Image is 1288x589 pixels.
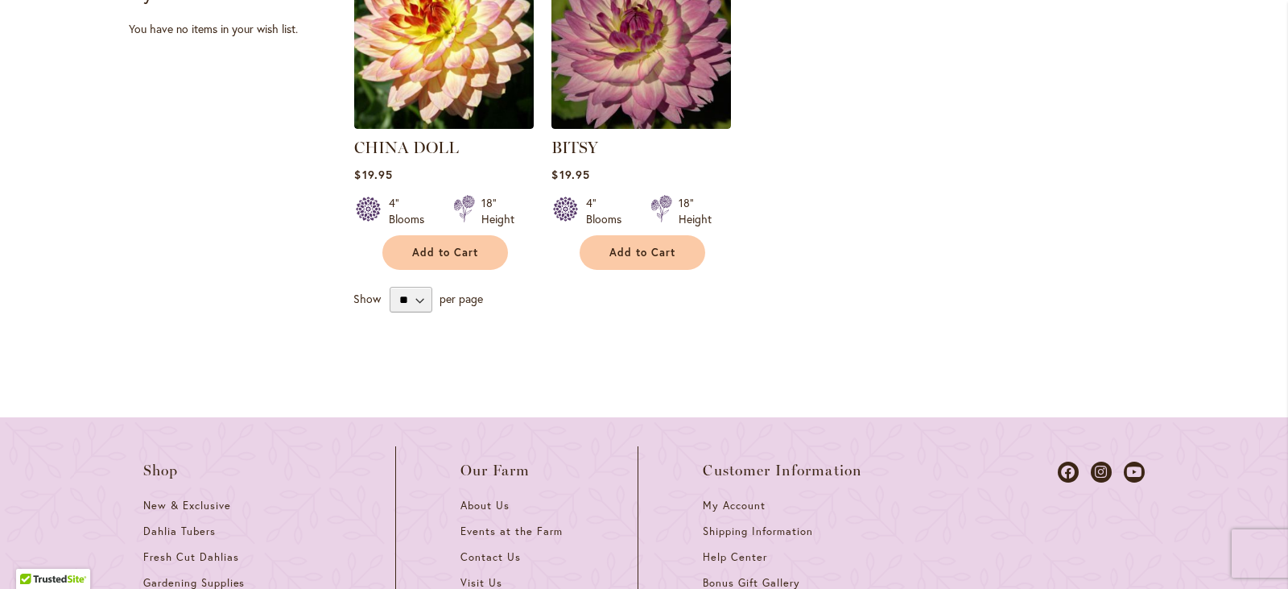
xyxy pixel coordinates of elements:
div: You have no items in your wish list. [129,21,344,37]
span: Shipping Information [703,525,812,538]
span: $19.95 [354,167,392,182]
span: Add to Cart [412,246,478,259]
a: CHINA DOLL [354,117,534,132]
span: Shop [143,462,179,479]
span: My Account [703,499,766,512]
button: Add to Cart [580,235,705,270]
span: Show [353,291,381,306]
span: Customer Information [703,462,862,479]
span: Events at the Farm [460,525,562,538]
span: About Us [460,499,510,512]
button: Add to Cart [382,235,508,270]
span: Fresh Cut Dahlias [143,550,239,564]
span: Help Center [703,550,767,564]
iframe: Launch Accessibility Center [12,532,57,577]
div: 4" Blooms [586,195,631,227]
span: Contact Us [460,550,521,564]
span: New & Exclusive [143,499,231,512]
a: Dahlias on Youtube [1124,462,1145,483]
a: CHINA DOLL [354,138,459,157]
span: Our Farm [460,462,530,479]
span: per page [440,291,483,306]
span: $19.95 [551,167,589,182]
a: BITSY [551,117,731,132]
a: BITSY [551,138,598,157]
span: Dahlia Tubers [143,525,216,538]
a: Dahlias on Facebook [1058,462,1079,483]
div: 18" Height [481,195,514,227]
a: Dahlias on Instagram [1091,462,1112,483]
div: 18" Height [679,195,712,227]
div: 4" Blooms [389,195,434,227]
span: Add to Cart [609,246,675,259]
